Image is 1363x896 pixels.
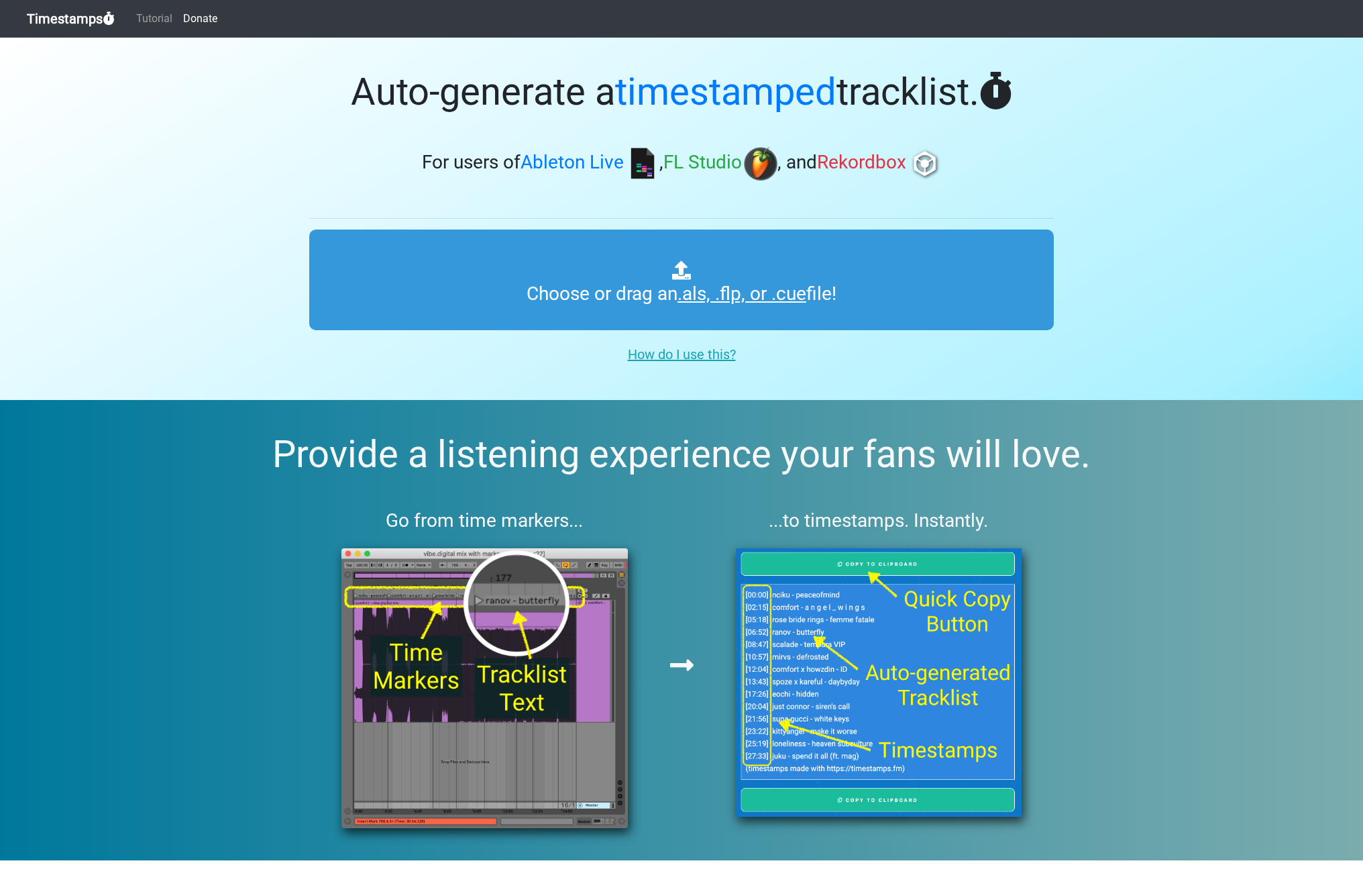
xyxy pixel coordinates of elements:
[704,509,1054,532] h3: ...to timestamps. Instantly.
[309,509,660,532] h3: Go from time markers...
[521,152,624,174] span: Ableton Live
[131,5,178,32] a: Tutorial
[309,548,660,828] img: ableton%20screenshot%20bounce.png
[704,548,1054,817] img: tsfm%20results.png
[817,152,906,174] span: Rekordbox
[626,147,659,181] img: ableton.png
[615,70,836,114] span: timestamped
[178,5,223,32] a: Donate
[628,346,736,362] u: How do I use this?
[309,70,1054,115] h1: Auto-generate a tracklist.
[908,147,942,181] img: rb.png
[32,432,1331,477] h2: Provide a listening experience your fans will love.
[744,147,777,181] img: fl.png
[309,147,1054,181] h3: For users of , , and
[27,5,115,32] a: Timestamps
[663,152,742,174] span: FL Studio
